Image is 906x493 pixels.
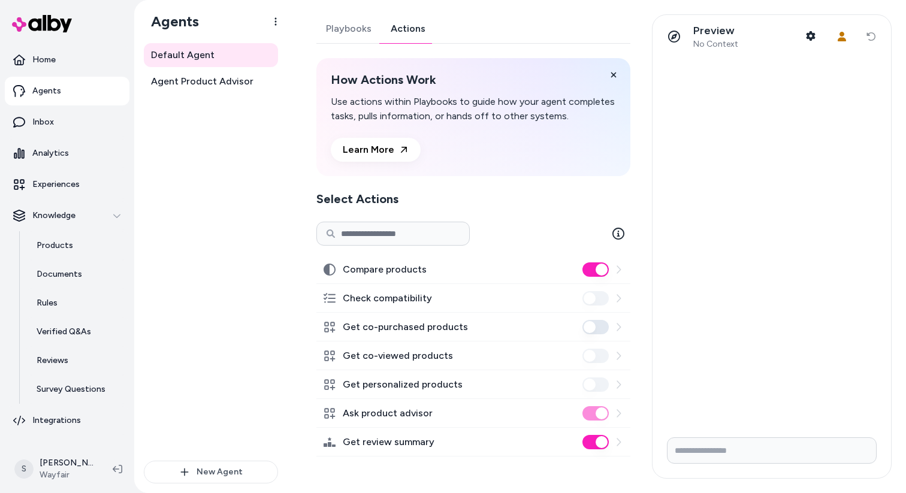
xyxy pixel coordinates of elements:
a: Reviews [25,346,129,375]
p: Use actions within Playbooks to guide how your agent completes tasks, pulls information, or hands... [331,95,616,123]
label: Compare products [343,262,427,277]
input: Write your prompt here [667,437,877,464]
p: [PERSON_NAME] [40,457,93,469]
a: Playbooks [316,14,381,43]
a: Documents [25,260,129,289]
label: Get co-viewed products [343,349,453,363]
p: Documents [37,268,82,280]
a: Learn More [331,138,421,162]
button: Knowledge [5,201,129,230]
span: S [14,459,34,479]
h1: Agents [141,13,199,31]
span: Agent Product Advisor [151,74,253,89]
img: alby Logo [12,15,72,32]
p: Products [37,240,73,252]
p: Knowledge [32,210,75,222]
button: New Agent [144,461,278,483]
span: Wayfair [40,469,93,481]
p: Verified Q&As [37,326,91,338]
label: Check compatibility [343,291,432,306]
p: Home [32,54,56,66]
label: Ask product advisor [343,406,433,421]
p: Rules [37,297,58,309]
label: Get personalized products [343,377,463,392]
span: No Context [693,39,738,50]
p: Reviews [37,355,68,367]
p: Survey Questions [37,383,105,395]
p: Experiences [32,179,80,190]
a: Integrations [5,406,129,435]
a: Actions [381,14,435,43]
p: Agents [32,85,61,97]
button: S[PERSON_NAME]Wayfair [7,450,103,488]
p: Preview [693,24,738,38]
a: Agents [5,77,129,105]
label: Get review summary [343,435,434,449]
a: Agent Product Advisor [144,69,278,93]
span: Default Agent [151,48,215,62]
a: Home [5,46,129,74]
p: Analytics [32,147,69,159]
a: Analytics [5,139,129,168]
h2: Select Actions [316,190,630,207]
p: Integrations [32,415,81,427]
a: Default Agent [144,43,278,67]
label: Get co-purchased products [343,320,468,334]
a: Products [25,231,129,260]
p: Inbox [32,116,54,128]
a: Inbox [5,108,129,137]
a: Verified Q&As [25,317,129,346]
a: Survey Questions [25,375,129,404]
a: Experiences [5,170,129,199]
h2: How Actions Work [331,72,616,87]
a: Rules [25,289,129,317]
